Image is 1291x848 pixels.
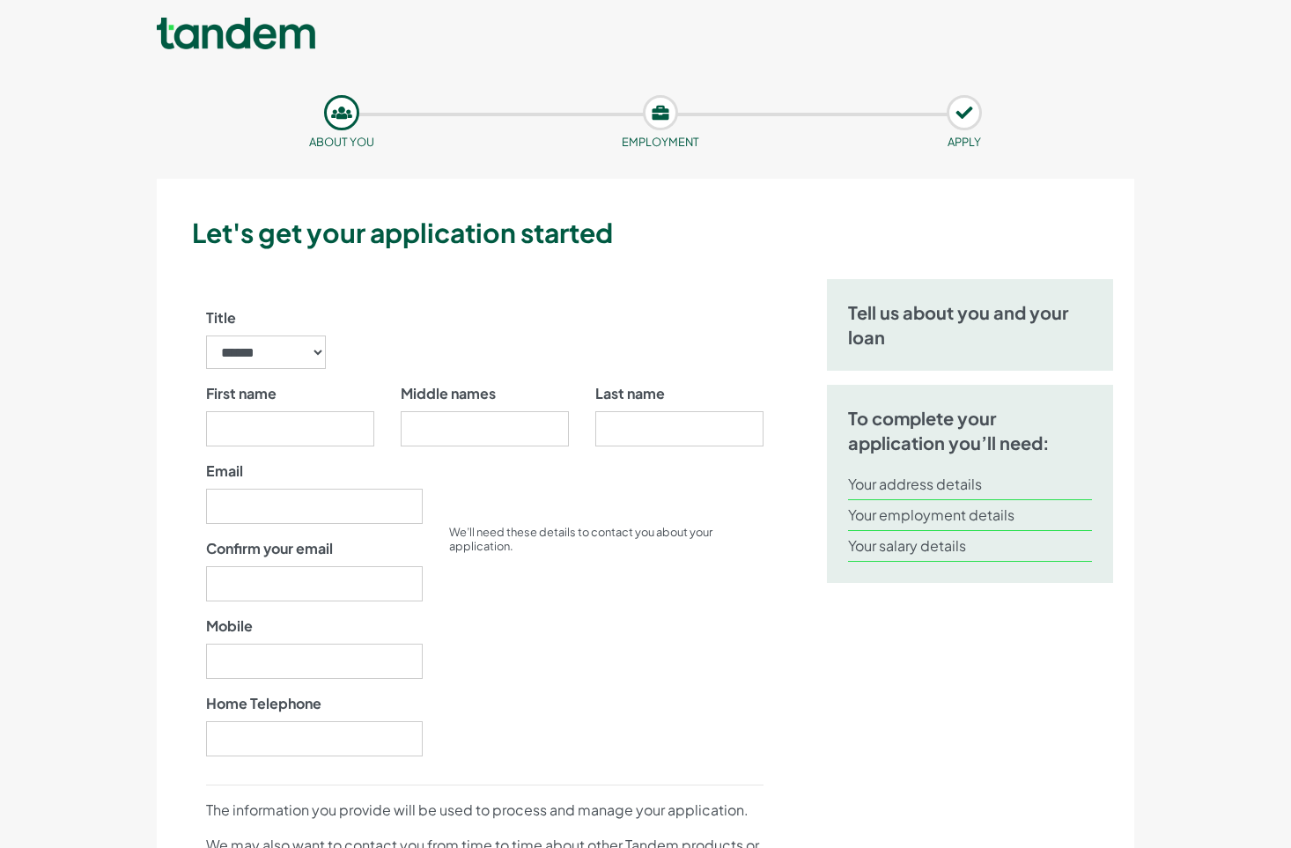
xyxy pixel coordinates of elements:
p: The information you provide will be used to process and manage your application. [206,800,764,821]
label: Mobile [206,616,253,637]
small: Employment [622,135,699,149]
small: About you [309,135,374,149]
label: Confirm your email [206,538,333,559]
label: Title [206,307,236,328]
small: APPLY [948,135,981,149]
label: Last name [595,383,665,404]
li: Your salary details [848,531,1092,562]
li: Your employment details [848,500,1092,531]
h3: Let's get your application started [192,214,1127,251]
label: Middle names [401,383,496,404]
li: Your address details [848,469,1092,500]
h5: Tell us about you and your loan [848,300,1092,350]
small: We’ll need these details to contact you about your application. [449,525,712,553]
label: First name [206,383,277,404]
h5: To complete your application you’ll need: [848,406,1092,455]
label: Email [206,461,243,482]
label: Home Telephone [206,693,321,714]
